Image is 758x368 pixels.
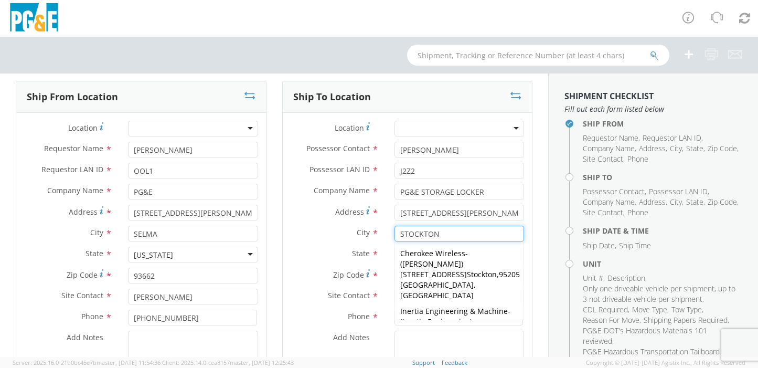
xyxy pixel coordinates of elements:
img: pge-logo-06675f144f4cfa6a6814.png [8,3,60,34]
li: , [583,283,740,304]
span: Only one driveable vehicle per shipment, up to 3 not driveable vehicle per shipment [583,283,735,304]
span: State [86,248,103,258]
span: Requestor Name [583,133,638,143]
span: CDL Required [583,304,628,314]
span: Inertia Engineering [402,317,470,327]
span: State [686,197,703,207]
span: City [90,227,103,237]
li: , [583,133,640,143]
span: Company Name [47,185,103,195]
span: Zip Code [708,197,737,207]
li: , [670,143,684,154]
a: Feedback [442,359,467,366]
h3: Ship To Location [293,92,371,102]
span: [STREET_ADDRESS] [400,269,497,279]
li: , [632,304,669,315]
span: Unit # [583,273,603,283]
li: , [583,154,625,164]
span: Add Notes [333,332,370,342]
span: Site Contact [61,290,103,300]
span: Phone [81,311,103,321]
div: - ( ) , [395,246,524,303]
strong: Shipment Checklist [564,90,654,102]
li: , [639,143,667,154]
h4: Ship Date & Time [583,227,742,235]
span: Ship Time [619,240,651,250]
h3: Ship From Location [27,92,118,102]
span: Possessor LAN ID [309,164,370,174]
span: Zip Code [333,270,364,280]
span: Possessor Contact [583,186,645,196]
span: Add Notes [67,332,103,342]
li: , [708,197,739,207]
h4: Unit [583,260,742,268]
span: PG&E Hazardous Transportation Tailboard reviewed [583,346,720,367]
span: Phone [348,311,370,321]
li: , [583,304,629,315]
span: [PERSON_NAME] [402,259,461,269]
span: State [686,143,703,153]
span: Company Name [583,197,635,207]
strong: Stockton [467,269,497,279]
span: Site Contact [583,154,623,164]
span: Site Contact [583,207,623,217]
li: , [583,207,625,218]
li: , [583,186,646,197]
span: master, [DATE] 11:54:36 [97,359,161,366]
span: Location [68,123,98,133]
span: Copyright © [DATE]-[DATE] Agistix Inc., All Rights Reserved [586,359,745,367]
span: Location [335,123,364,133]
span: Cherokee Wireless [400,248,465,258]
li: , [649,186,709,197]
span: Address [69,207,98,217]
span: City [670,197,682,207]
li: , [708,143,739,154]
span: Inertia Engineering & Machine [400,306,508,316]
span: Phone [627,207,648,217]
span: master, [DATE] 12:25:43 [230,359,294,366]
span: Address [335,207,364,217]
li: , [583,315,641,325]
span: Address [639,197,666,207]
span: Address [639,143,666,153]
span: State [352,248,370,258]
li: , [686,143,705,154]
li: , [583,240,616,251]
li: , [583,143,636,154]
li: , [583,325,740,346]
li: , [639,197,667,207]
li: , [583,346,740,367]
h4: Ship To [583,173,742,181]
li: , [583,273,605,283]
li: , [644,315,729,325]
span: Client: 2025.14.0-cea8157 [162,359,294,366]
li: , [686,197,705,207]
li: , [671,304,703,315]
span: Description [607,273,645,283]
div: [US_STATE] [134,250,173,260]
span: City [670,143,682,153]
span: Tow Type [671,304,702,314]
span: 95205 [GEOGRAPHIC_DATA], [GEOGRAPHIC_DATA] [400,269,520,300]
li: , [607,273,647,283]
li: , [643,133,703,143]
span: Possessor Contact [306,143,370,153]
span: Possessor LAN ID [649,186,708,196]
span: Requestor LAN ID [643,133,701,143]
h4: Ship From [583,120,742,128]
span: Company Name [314,185,370,195]
span: PG&E DOT's Hazardous Materials 101 reviewed [583,325,707,346]
span: Fill out each form listed below [564,104,742,114]
li: , [670,197,684,207]
span: Zip Code [708,143,737,153]
span: Site Contact [328,290,370,300]
input: Shipment, Tracking or Reference Number (at least 4 chars) [407,45,669,66]
span: Requestor Name [44,143,103,153]
span: Phone [627,154,648,164]
span: City [357,227,370,237]
li: , [583,197,636,207]
span: Requestor LAN ID [41,164,103,174]
span: Company Name [583,143,635,153]
span: Reason For Move [583,315,639,325]
span: Ship Date [583,240,615,250]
